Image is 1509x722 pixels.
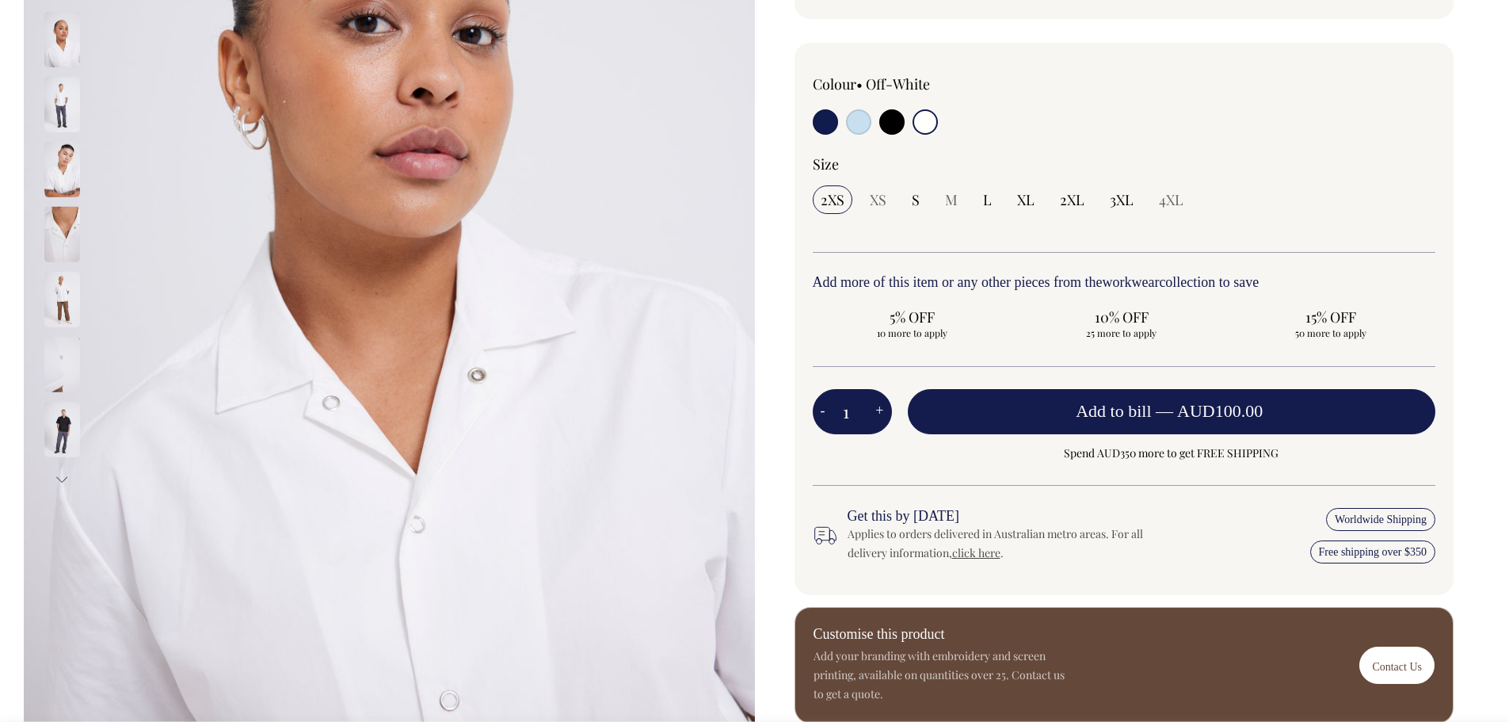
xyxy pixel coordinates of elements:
[908,389,1436,434] button: Add to bill —AUD100.00
[821,327,1004,339] span: 10 more to apply
[44,207,80,262] img: off-white
[1110,190,1134,209] span: 3XL
[814,647,1067,704] p: Add your branding with embroidery and screen printing, available on quantities over 25. Contact u...
[1009,185,1042,214] input: XL
[1159,190,1183,209] span: 4XL
[1017,190,1035,209] span: XL
[821,190,844,209] span: 2XS
[50,462,74,498] button: Next
[813,396,833,428] button: -
[813,185,852,214] input: 2XS
[44,142,80,197] img: off-white
[1359,647,1435,684] a: Contact Us
[1030,308,1214,327] span: 10% OFF
[44,12,80,67] img: off-white
[1177,401,1263,421] span: AUD100.00
[904,185,928,214] input: S
[945,190,958,209] span: M
[862,185,894,214] input: XS
[1052,185,1092,214] input: 2XL
[1102,274,1159,290] a: workwear
[866,74,930,94] label: Off-White
[1151,185,1191,214] input: 4XL
[1060,190,1084,209] span: 2XL
[848,509,1153,525] h6: Get this by [DATE]
[44,402,80,457] img: black
[1102,185,1141,214] input: 3XL
[813,74,1062,94] div: Colour
[814,627,1067,643] h6: Customise this product
[908,444,1436,463] span: Spend AUD350 more to get FREE SHIPPING
[813,155,1436,174] div: Size
[1239,308,1423,327] span: 15% OFF
[856,74,863,94] span: •
[867,396,891,428] button: +
[813,275,1436,291] h6: Add more of this item or any other pieces from the collection to save
[870,190,886,209] span: XS
[983,190,992,209] span: L
[821,308,1004,327] span: 5% OFF
[912,190,920,209] span: S
[975,185,1000,214] input: L
[1231,303,1431,344] input: 15% OFF 50 more to apply
[1156,401,1267,421] span: —
[1076,401,1151,421] span: Add to bill
[44,77,80,132] img: off-white
[848,525,1153,563] div: Applies to orders delivered in Australian metro areas. For all delivery information, .
[952,545,1000,560] a: click here
[1239,327,1423,339] span: 50 more to apply
[44,272,80,327] img: off-white
[44,337,80,392] img: off-white
[1030,327,1214,339] span: 25 more to apply
[937,185,966,214] input: M
[813,303,1012,344] input: 5% OFF 10 more to apply
[1022,303,1221,344] input: 10% OFF 25 more to apply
